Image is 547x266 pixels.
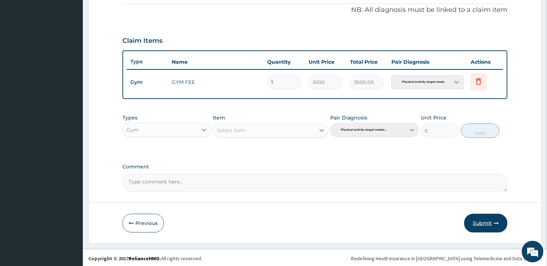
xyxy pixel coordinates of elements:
[264,55,305,69] th: Quantity
[346,55,388,69] th: Total Price
[127,76,168,89] td: Gym
[88,255,161,262] strong: Copyright © 2017 .
[37,40,121,50] div: Chat with us now
[126,126,139,134] div: Gym
[122,115,138,121] label: Types
[461,123,499,138] button: Add
[213,114,225,121] label: Item
[467,55,503,69] th: Actions
[330,114,367,121] label: Pair Diagnosis
[421,114,447,121] label: Unit Price
[168,55,263,69] th: Name
[305,55,346,69] th: Unit Price
[122,37,162,45] h3: Claim Items
[464,214,507,233] button: Submit
[388,55,467,69] th: Pair Diagnosis
[127,55,168,68] th: Type
[217,127,246,134] div: Select Item
[351,255,542,262] div: Redefining Heath Insurance in [GEOGRAPHIC_DATA] using Telemedicine and Data Science!
[122,5,507,15] p: NB: All diagnosis must be linked to a claim item
[118,4,135,21] div: Minimize live chat window
[13,36,29,54] img: d_794563401_company_1708531726252_794563401
[42,84,99,157] span: We're online!
[122,164,507,170] label: Comment
[4,184,137,209] textarea: Type your message and hit 'Enter'
[122,214,164,233] button: Previous
[129,255,160,262] a: RelianceHMO
[168,75,263,89] td: GYM FEE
